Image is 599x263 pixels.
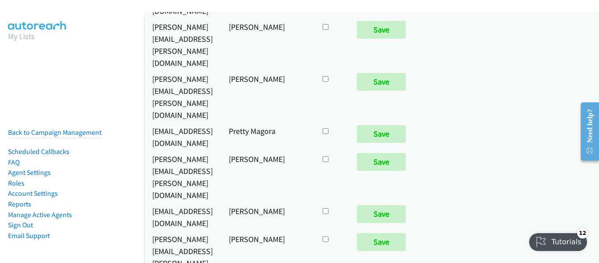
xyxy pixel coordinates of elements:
td: Pretty Magora [221,123,313,151]
td: [PERSON_NAME][EMAIL_ADDRESS][PERSON_NAME][DOMAIN_NAME] [144,151,221,203]
iframe: Resource Center [573,96,599,167]
a: Back to Campaign Management [8,128,101,137]
input: Save [357,153,406,171]
a: Account Settings [8,189,58,198]
td: [PERSON_NAME] [221,19,313,71]
a: My Lists [8,31,35,41]
a: FAQ [8,158,20,166]
input: Save [357,205,406,223]
input: Save [357,233,406,251]
a: Agent Settings [8,168,51,177]
a: Roles [8,179,24,187]
iframe: Checklist [524,224,592,256]
a: Sign Out [8,221,33,229]
td: [EMAIL_ADDRESS][DOMAIN_NAME] [144,203,221,231]
td: [EMAIL_ADDRESS][DOMAIN_NAME] [144,123,221,151]
input: Save [357,21,406,39]
td: [PERSON_NAME] [221,151,313,203]
td: [PERSON_NAME] [221,203,313,231]
input: Save [357,125,406,143]
td: [PERSON_NAME] [221,71,313,123]
input: Save [357,73,406,91]
a: Email Support [8,231,50,240]
td: [PERSON_NAME][EMAIL_ADDRESS][PERSON_NAME][DOMAIN_NAME] [144,19,221,71]
a: Manage Active Agents [8,210,72,219]
td: [PERSON_NAME][EMAIL_ADDRESS][PERSON_NAME][DOMAIN_NAME] [144,71,221,123]
a: Reports [8,200,31,208]
a: Scheduled Callbacks [8,147,69,156]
